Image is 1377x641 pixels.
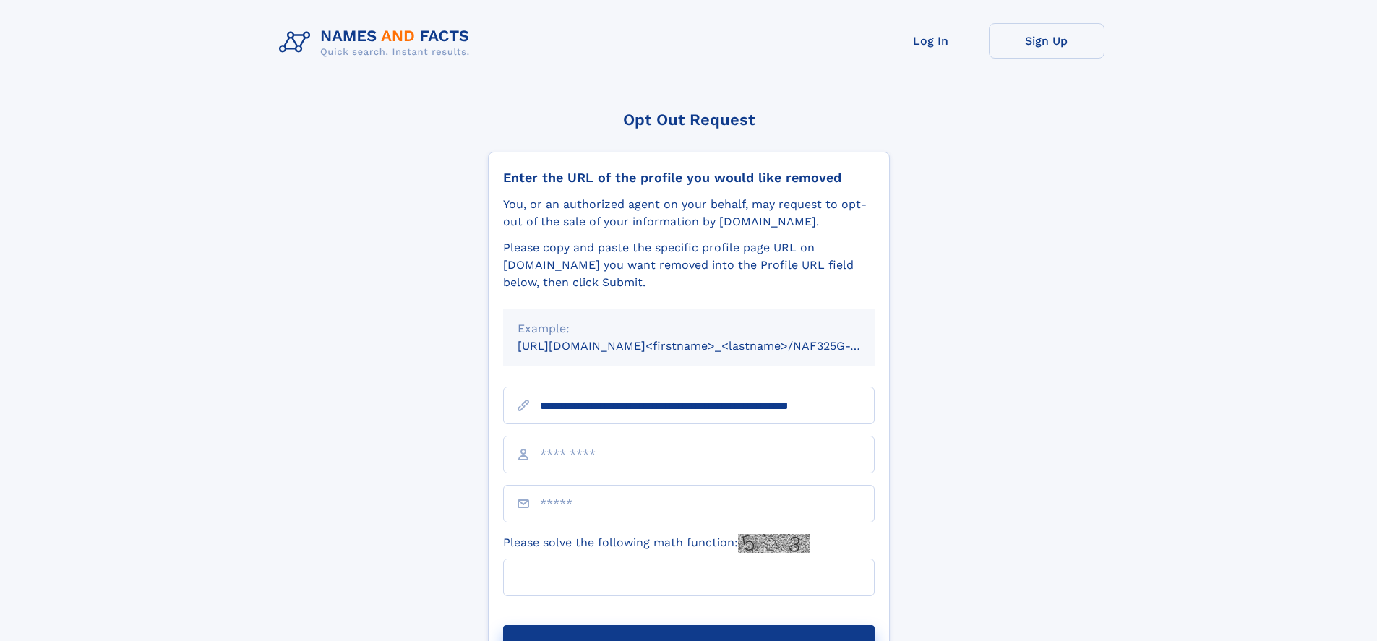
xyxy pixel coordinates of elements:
div: Enter the URL of the profile you would like removed [503,170,875,186]
small: [URL][DOMAIN_NAME]<firstname>_<lastname>/NAF325G-xxxxxxxx [518,339,902,353]
div: Example: [518,320,860,337]
a: Log In [873,23,989,59]
div: Opt Out Request [488,111,890,129]
label: Please solve the following math function: [503,534,810,553]
div: You, or an authorized agent on your behalf, may request to opt-out of the sale of your informatio... [503,196,875,231]
a: Sign Up [989,23,1104,59]
div: Please copy and paste the specific profile page URL on [DOMAIN_NAME] you want removed into the Pr... [503,239,875,291]
img: Logo Names and Facts [273,23,481,62]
